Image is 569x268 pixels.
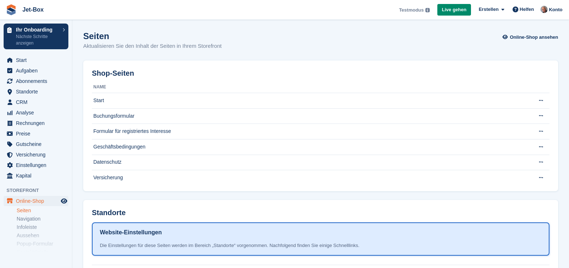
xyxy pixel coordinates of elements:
a: Aussehen [17,232,68,239]
span: Storefront [7,187,72,194]
span: Start [16,55,59,65]
span: Online-Shop [16,196,59,206]
span: Abonnements [16,76,59,86]
a: menu [4,66,68,76]
span: Live gehen [442,6,467,13]
a: menu [4,129,68,139]
span: Erstellen [479,6,498,13]
td: Versicherung [92,170,527,185]
h1: Seiten [83,31,222,41]
a: Seiten [17,207,68,214]
span: Online-Shop ansehen [510,34,558,41]
a: menu [4,160,68,170]
a: Ihr Onboarding Nächste Schritte anzeigen [4,24,68,49]
span: Kapital [16,171,59,181]
span: Versicherung [16,150,59,160]
div: Die Einstellungen für diese Seiten werden im Bereich „Standorte“ vorgenommen. Nachfolgend finden ... [100,242,542,249]
a: menu [4,139,68,149]
a: Popup-Formular [17,240,68,247]
a: Infoleiste [17,224,68,231]
td: Start [92,93,527,109]
img: Kai-Uwe Walzer [540,6,548,13]
a: menu [4,108,68,118]
span: Testmodus [399,7,424,14]
span: Analyse [16,108,59,118]
p: Nächste Schritte anzeigen [16,33,59,46]
span: Rechnungen [16,118,59,128]
a: menu [4,118,68,128]
a: menu [4,76,68,86]
h2: Standorte [92,209,126,217]
span: Standorte [16,87,59,97]
span: Helfen [520,6,534,13]
span: Gutscheine [16,139,59,149]
a: menu [4,87,68,97]
p: Aktualisieren Sie den Inhalt der Seiten in Ihrem Storefront [83,42,222,50]
img: icon-info-grey-7440780725fd019a000dd9b08b2336e03edf1995a4989e88bcd33f0948082b44.svg [425,8,430,12]
h1: Website-Einstellungen [100,228,162,237]
td: Formular für registriertes Interesse [92,124,527,139]
a: Kontaktdetails [17,249,68,256]
a: menu [4,55,68,65]
a: Navigation [17,215,68,222]
a: menu [4,171,68,181]
span: Aufgaben [16,66,59,76]
a: Vorschau-Shop [60,197,68,205]
td: Geschäftsbedingungen [92,139,527,155]
a: Jet-Box [20,4,47,16]
p: Ihr Onboarding [16,27,59,32]
td: Datenschutz [92,155,527,170]
a: Speisekarte [4,196,68,206]
h2: Shop-Seiten [92,69,134,78]
img: stora-icon-8386f47178a22dfd0bd8f6a31ec36ba5ce8667c1dd55bd0f319d3a0aa187defe.svg [6,4,17,15]
span: Preise [16,129,59,139]
a: Live gehen [437,4,471,16]
span: Konto [549,6,562,13]
a: menu [4,150,68,160]
a: menu [4,97,68,107]
td: Buchungsformular [92,108,527,124]
span: CRM [16,97,59,107]
span: Einstellungen [16,160,59,170]
a: Online-Shop ansehen [504,31,558,43]
th: Name [92,81,527,93]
